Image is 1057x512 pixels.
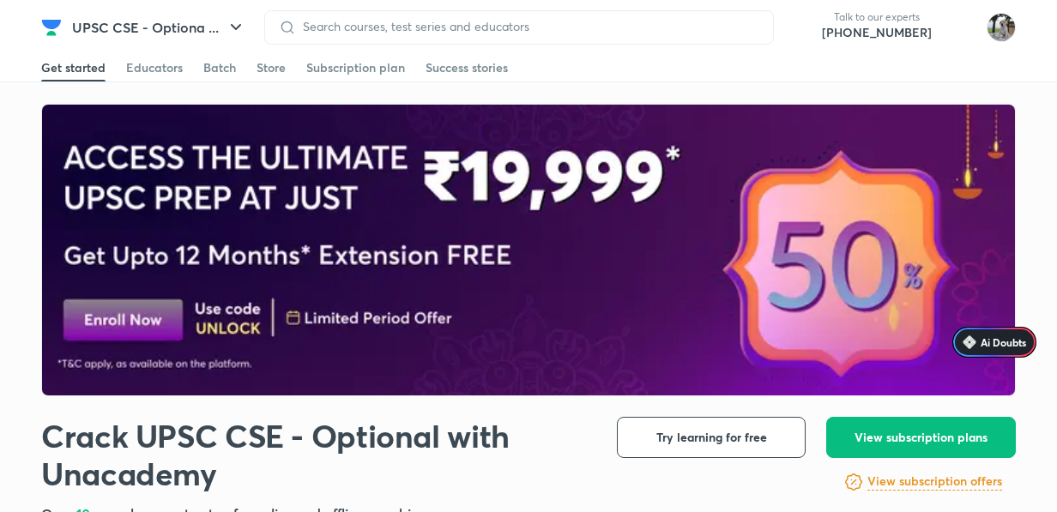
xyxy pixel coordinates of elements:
[987,13,1016,42] img: Anjali Ror
[306,59,405,76] div: Subscription plan
[41,417,589,493] h1: Crack UPSC CSE - Optional with Unacademy
[306,54,405,81] a: Subscription plan
[788,10,822,45] img: call-us
[656,429,767,446] span: Try learning for free
[945,14,973,41] img: avatar
[822,10,932,24] p: Talk to our experts
[426,54,508,81] a: Success stories
[855,429,988,446] span: View subscription plans
[426,59,508,76] div: Success stories
[257,59,286,76] div: Store
[826,417,1016,458] button: View subscription plans
[203,59,236,76] div: Batch
[41,59,106,76] div: Get started
[126,59,183,76] div: Educators
[952,327,1036,358] a: Ai Doubts
[41,17,62,38] img: Company Logo
[296,20,759,33] input: Search courses, test series and educators
[963,335,976,349] img: Icon
[822,24,932,41] a: [PHONE_NUMBER]
[867,473,1002,491] h6: View subscription offers
[981,335,1026,349] span: Ai Doubts
[867,472,1002,492] a: View subscription offers
[203,54,236,81] a: Batch
[62,10,257,45] button: UPSC CSE - Optiona ...
[126,54,183,81] a: Educators
[617,417,806,458] button: Try learning for free
[257,54,286,81] a: Store
[41,54,106,81] a: Get started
